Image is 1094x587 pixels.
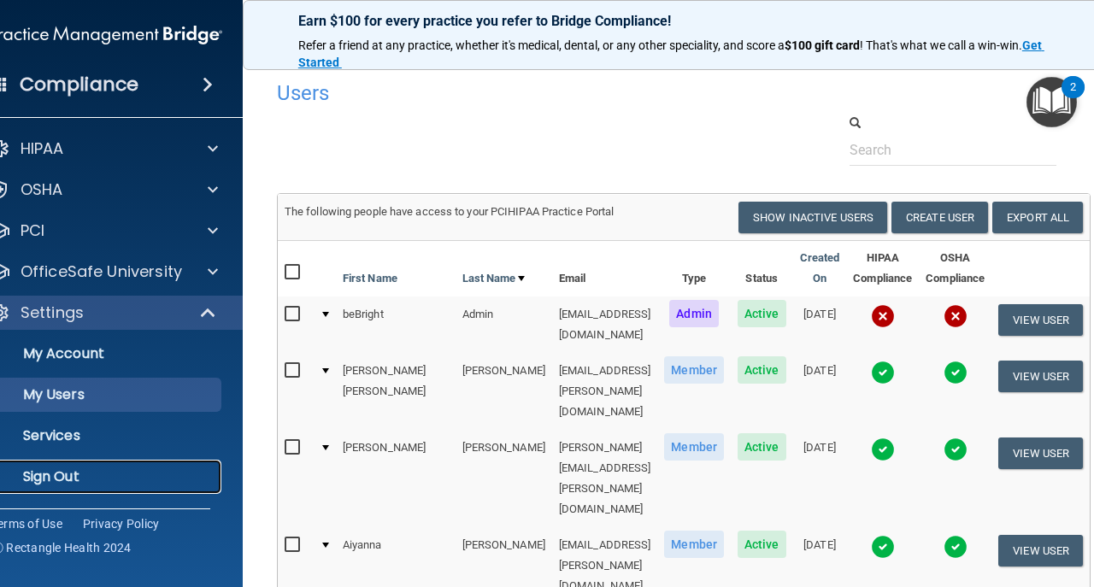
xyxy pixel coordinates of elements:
span: The following people have access to your PCIHIPAA Practice Portal [285,205,615,218]
button: View User [998,535,1083,566]
img: cross.ca9f0e7f.svg [871,304,895,328]
p: HIPAA [21,138,64,159]
h4: Compliance [20,73,138,97]
img: tick.e7d51cea.svg [944,361,968,384]
button: View User [998,361,1083,392]
button: View User [998,304,1083,336]
td: [PERSON_NAME][EMAIL_ADDRESS][PERSON_NAME][DOMAIN_NAME] [552,430,658,527]
td: [DATE] [793,353,847,430]
a: Created On [800,248,840,289]
th: Status [731,241,793,296]
span: Refer a friend at any practice, whether it's medical, dental, or any other speciality, and score a [298,38,785,52]
td: [PERSON_NAME] [456,353,552,430]
th: Type [657,241,731,296]
span: Member [664,356,724,384]
th: HIPAA Compliance [846,241,919,296]
span: Active [738,433,786,461]
td: Admin [456,296,552,353]
p: OSHA [21,179,63,200]
th: Email [552,241,658,296]
a: First Name [343,268,397,289]
td: [PERSON_NAME] [336,430,456,527]
span: Active [738,300,786,327]
a: Get Started [298,38,1044,69]
p: PCI [21,220,44,241]
a: Privacy Policy [83,515,160,532]
img: tick.e7d51cea.svg [871,535,895,559]
td: [PERSON_NAME] [456,430,552,527]
button: Create User [891,202,988,233]
h4: Users [277,82,741,104]
strong: $100 gift card [785,38,860,52]
button: Open Resource Center, 2 new notifications [1026,77,1077,127]
td: [EMAIL_ADDRESS][DOMAIN_NAME] [552,296,658,353]
th: OSHA Compliance [919,241,991,296]
input: Search [850,134,1057,166]
button: Show Inactive Users [738,202,887,233]
img: tick.e7d51cea.svg [944,437,968,461]
button: View User [998,437,1083,469]
td: [PERSON_NAME] [PERSON_NAME] [336,353,456,430]
span: Active [738,356,786,384]
a: Export All [992,202,1083,233]
td: [EMAIL_ADDRESS][PERSON_NAME][DOMAIN_NAME] [552,353,658,430]
td: beBright [336,296,456,353]
img: tick.e7d51cea.svg [944,535,968,559]
img: tick.e7d51cea.svg [871,437,895,461]
td: [DATE] [793,296,847,353]
div: 2 [1070,87,1076,109]
span: Active [738,531,786,558]
p: Settings [21,302,84,323]
p: Earn $100 for every practice you refer to Bridge Compliance! [298,13,1069,29]
span: Admin [669,300,719,327]
td: [DATE] [793,430,847,527]
span: Member [664,433,724,461]
img: tick.e7d51cea.svg [871,361,895,384]
span: ! That's what we call a win-win. [860,38,1022,52]
span: Member [664,531,724,558]
p: OfficeSafe University [21,261,182,282]
img: cross.ca9f0e7f.svg [944,304,968,328]
a: Last Name [462,268,526,289]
